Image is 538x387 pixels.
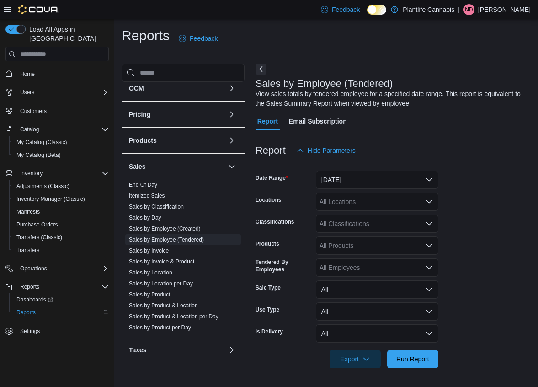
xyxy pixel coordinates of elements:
[13,181,73,192] a: Adjustments (Classic)
[226,135,237,146] button: Products
[9,205,112,218] button: Manifests
[16,208,40,215] span: Manifests
[403,4,454,15] p: Plantlife Cannabis
[16,139,67,146] span: My Catalog (Classic)
[16,87,38,98] button: Users
[256,328,283,335] label: Is Delivery
[13,219,109,230] span: Purchase Orders
[20,107,47,115] span: Customers
[9,149,112,161] button: My Catalog (Beta)
[129,247,169,254] span: Sales by Invoice
[289,112,347,130] span: Email Subscription
[129,302,198,309] a: Sales by Product & Location
[5,63,109,361] nav: Complex example
[332,5,360,14] span: Feedback
[26,25,109,43] span: Load All Apps in [GEOGRAPHIC_DATA]
[129,324,191,331] a: Sales by Product per Day
[9,231,112,244] button: Transfers (Classic)
[13,245,109,256] span: Transfers
[13,307,39,318] a: Reports
[129,162,146,171] h3: Sales
[129,84,144,93] h3: OCM
[13,206,109,217] span: Manifests
[426,220,433,227] button: Open list of options
[129,226,201,232] a: Sales by Employee (Created)
[13,150,109,161] span: My Catalog (Beta)
[367,5,386,15] input: Dark Mode
[257,112,278,130] span: Report
[129,291,170,298] a: Sales by Product
[316,171,438,189] button: [DATE]
[16,263,109,274] span: Operations
[293,141,359,160] button: Hide Parameters
[9,218,112,231] button: Purchase Orders
[256,78,393,89] h3: Sales by Employee (Tendered)
[122,27,170,45] h1: Reports
[16,221,58,228] span: Purchase Orders
[256,196,282,204] label: Locations
[13,137,109,148] span: My Catalog (Classic)
[316,280,438,299] button: All
[129,215,161,221] a: Sales by Day
[316,324,438,343] button: All
[16,234,62,241] span: Transfers (Classic)
[16,183,69,190] span: Adjustments (Classic)
[9,244,112,257] button: Transfers
[129,345,224,355] button: Taxes
[426,198,433,205] button: Open list of options
[426,242,433,249] button: Open list of options
[122,179,245,337] div: Sales
[129,269,172,276] a: Sales by Location
[13,150,64,161] a: My Catalog (Beta)
[129,203,184,210] span: Sales by Classification
[308,146,356,155] span: Hide Parameters
[13,219,62,230] a: Purchase Orders
[256,174,288,182] label: Date Range
[2,123,112,136] button: Catalog
[9,136,112,149] button: My Catalog (Classic)
[20,283,39,290] span: Reports
[13,307,109,318] span: Reports
[16,105,109,117] span: Customers
[13,232,66,243] a: Transfers (Classic)
[20,265,47,272] span: Operations
[256,306,279,313] label: Use Type
[13,193,89,204] a: Inventory Manager (Classic)
[16,124,43,135] button: Catalog
[129,236,204,243] span: Sales by Employee (Tendered)
[13,137,71,148] a: My Catalog (Classic)
[20,328,40,335] span: Settings
[463,4,474,15] div: Nick Dickson
[20,89,34,96] span: Users
[256,240,279,247] label: Products
[426,264,433,271] button: Open list of options
[256,89,526,108] div: View sales totals by tendered employee for a specified date range. This report is equivalent to t...
[129,258,194,265] a: Sales by Invoice & Product
[16,151,61,159] span: My Catalog (Beta)
[9,180,112,193] button: Adjustments (Classic)
[316,302,438,321] button: All
[335,350,375,368] span: Export
[129,345,147,355] h3: Taxes
[129,193,165,199] a: Itemized Sales
[2,104,112,118] button: Customers
[16,247,39,254] span: Transfers
[226,161,237,172] button: Sales
[16,168,109,179] span: Inventory
[256,218,294,226] label: Classifications
[16,68,109,79] span: Home
[18,5,59,14] img: Cova
[13,294,57,305] a: Dashboards
[129,313,218,320] a: Sales by Product & Location per Day
[330,350,381,368] button: Export
[20,126,39,133] span: Catalog
[13,206,43,217] a: Manifests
